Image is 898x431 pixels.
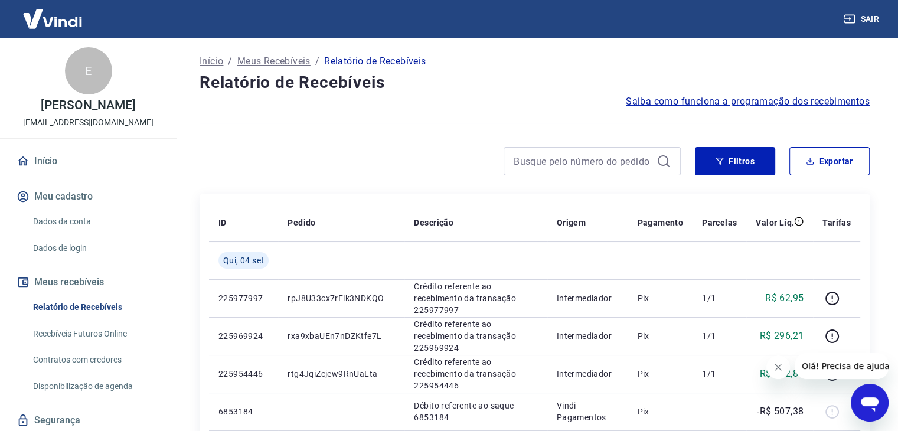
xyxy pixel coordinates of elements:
a: Saiba como funciona a programação dos recebimentos [626,94,870,109]
p: -R$ 507,38 [757,404,804,419]
button: Meus recebíveis [14,269,162,295]
p: 6853184 [218,406,269,417]
p: Pedido [288,217,315,228]
a: Dados da conta [28,210,162,234]
p: [EMAIL_ADDRESS][DOMAIN_NAME] [23,116,154,129]
p: Valor Líq. [756,217,794,228]
p: Descrição [414,217,453,228]
iframe: Mensagem da empresa [795,353,889,379]
a: Início [200,54,223,68]
iframe: Botão para abrir a janela de mensagens [851,384,889,422]
p: Relatório de Recebíveis [324,54,426,68]
button: Meu cadastro [14,184,162,210]
p: / [315,54,319,68]
button: Filtros [695,147,775,175]
p: Intermediador [557,368,619,380]
p: [PERSON_NAME] [41,99,135,112]
h4: Relatório de Recebíveis [200,71,870,94]
p: 225977997 [218,292,269,304]
p: Crédito referente ao recebimento da transação 225969924 [414,318,537,354]
p: Origem [557,217,586,228]
a: Relatório de Recebíveis [28,295,162,319]
p: Débito referente ao saque 6853184 [414,400,537,423]
iframe: Fechar mensagem [766,355,790,379]
p: rpJ8U33cx7rFik3NDKQO [288,292,395,304]
span: Olá! Precisa de ajuda? [7,8,99,18]
p: 1/1 [702,330,737,342]
p: 225969924 [218,330,269,342]
img: Vindi [14,1,91,37]
p: R$ 112,85 [760,367,804,381]
button: Exportar [789,147,870,175]
button: Sair [841,8,884,30]
p: Pix [637,292,683,304]
p: rxa9xbaUEn7nDZKtfe7L [288,330,395,342]
p: 1/1 [702,368,737,380]
p: R$ 62,95 [765,291,804,305]
a: Dados de login [28,236,162,260]
p: 225954446 [218,368,269,380]
p: / [228,54,232,68]
div: E [65,47,112,94]
p: Crédito referente ao recebimento da transação 225977997 [414,280,537,316]
p: Intermediador [557,330,619,342]
p: R$ 296,21 [760,329,804,343]
p: Pix [637,406,683,417]
p: Pix [637,368,683,380]
a: Meus Recebíveis [237,54,311,68]
p: Pix [637,330,683,342]
span: Qui, 04 set [223,254,264,266]
a: Disponibilização de agenda [28,374,162,399]
a: Recebíveis Futuros Online [28,322,162,346]
p: Intermediador [557,292,619,304]
p: - [702,406,737,417]
p: 1/1 [702,292,737,304]
p: ID [218,217,227,228]
p: Pagamento [637,217,683,228]
a: Início [14,148,162,174]
p: rtg4JqiZcjew9RnUaLta [288,368,395,380]
p: Tarifas [822,217,851,228]
p: Parcelas [702,217,737,228]
p: Crédito referente ao recebimento da transação 225954446 [414,356,537,391]
p: Vindi Pagamentos [557,400,619,423]
a: Contratos com credores [28,348,162,372]
input: Busque pelo número do pedido [514,152,652,170]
